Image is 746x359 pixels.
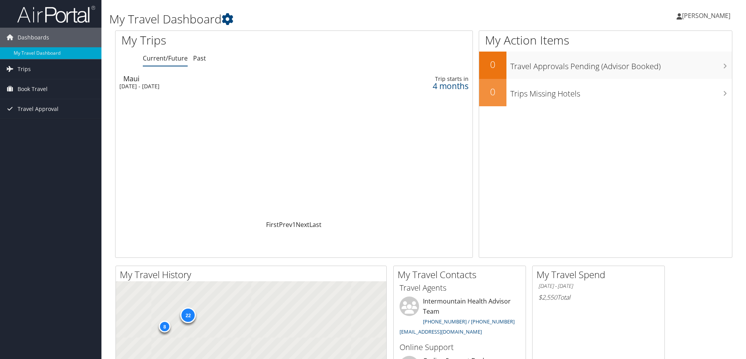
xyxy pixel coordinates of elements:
[309,220,321,229] a: Last
[479,52,732,79] a: 0Travel Approvals Pending (Advisor Booked)
[479,85,506,98] h2: 0
[677,4,738,27] a: [PERSON_NAME]
[538,293,557,302] span: $2,550
[121,32,318,48] h1: My Trips
[123,75,332,82] div: Maui
[400,282,520,293] h3: Travel Agents
[120,268,386,281] h2: My Travel History
[292,220,296,229] a: 1
[510,57,732,72] h3: Travel Approvals Pending (Advisor Booked)
[396,296,524,338] li: Intermountain Health Advisor Team
[479,79,732,106] a: 0Trips Missing Hotels
[18,59,31,79] span: Trips
[538,293,659,302] h6: Total
[479,58,506,71] h2: 0
[398,268,526,281] h2: My Travel Contacts
[119,83,328,90] div: [DATE] - [DATE]
[143,54,188,63] a: Current/Future
[279,220,292,229] a: Prev
[193,54,206,63] a: Past
[400,328,482,335] a: [EMAIL_ADDRESS][DOMAIN_NAME]
[377,82,468,89] div: 4 months
[682,11,730,20] span: [PERSON_NAME]
[266,220,279,229] a: First
[18,99,59,119] span: Travel Approval
[18,79,48,99] span: Book Travel
[109,11,529,27] h1: My Travel Dashboard
[536,268,664,281] h2: My Travel Spend
[538,282,659,290] h6: [DATE] - [DATE]
[180,307,196,323] div: 22
[377,75,468,82] div: Trip starts in
[17,5,95,23] img: airportal-logo.png
[479,32,732,48] h1: My Action Items
[510,84,732,99] h3: Trips Missing Hotels
[296,220,309,229] a: Next
[18,28,49,47] span: Dashboards
[423,318,515,325] a: [PHONE_NUMBER] / [PHONE_NUMBER]
[159,320,171,332] div: 8
[400,342,520,353] h3: Online Support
